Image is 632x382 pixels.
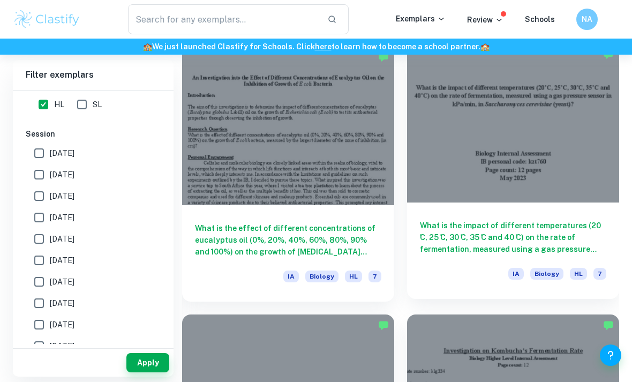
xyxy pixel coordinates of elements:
h6: What is the effect of different concentrations of eucalyptus oil (0%, 20%, 40%, 60%, 80%, 90% and... [195,222,381,258]
p: Review [467,14,503,26]
img: Clastify logo [13,9,81,30]
span: [DATE] [50,254,74,266]
span: [DATE] [50,147,74,159]
h6: Session [26,128,161,140]
span: HL [570,268,587,280]
span: [DATE] [50,276,74,288]
button: Help and Feedback [600,344,621,366]
span: [DATE] [50,190,74,202]
span: Biology [305,271,338,282]
h6: NA [581,13,593,25]
button: NA [576,9,598,30]
a: here [315,42,332,51]
span: 7 [368,271,381,282]
span: HL [345,271,362,282]
span: SL [93,99,102,110]
img: Marked [378,320,389,331]
img: Marked [603,320,614,331]
span: 🏫 [143,42,152,51]
span: Biology [530,268,563,280]
span: 7 [593,268,606,280]
span: [DATE] [50,233,74,245]
span: [DATE] [50,319,74,331]
span: IA [283,271,299,282]
h6: Filter exemplars [13,60,174,90]
span: [DATE] [50,169,74,181]
span: [DATE] [50,212,74,223]
span: IA [508,268,524,280]
a: What is the impact of different temperatures (20 ̊C, 25 ̊C, 30 ̊C, 35 ̊C and 40 ̊C) on the rate o... [407,46,619,302]
a: What is the effect of different concentrations of eucalyptus oil (0%, 20%, 40%, 60%, 80%, 90% and... [182,46,394,302]
span: HL [54,99,64,110]
input: Search for any exemplars... [128,4,319,34]
h6: We just launched Clastify for Schools. Click to learn how to become a school partner. [2,41,630,53]
span: [DATE] [50,297,74,309]
a: Schools [525,15,555,24]
img: Marked [378,51,389,62]
p: Exemplars [396,13,446,25]
button: Apply [126,353,169,372]
span: 🏫 [480,42,490,51]
h6: What is the impact of different temperatures (20 ̊C, 25 ̊C, 30 ̊C, 35 ̊C and 40 ̊C) on the rate o... [420,220,606,255]
span: [DATE] [50,340,74,352]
